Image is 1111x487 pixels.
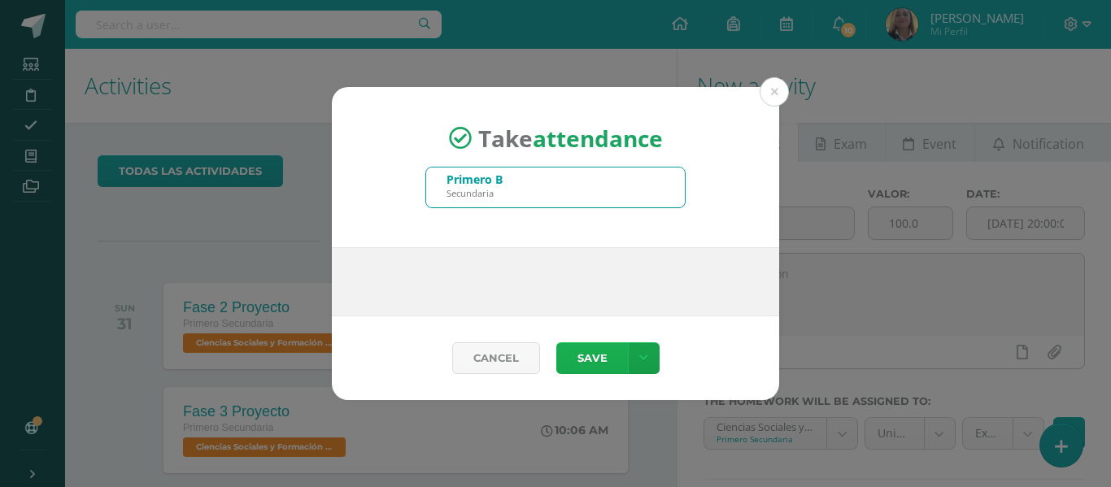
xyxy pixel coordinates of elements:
[533,123,663,154] strong: attendance
[556,342,628,374] button: Save
[426,167,685,207] input: Search for a grade or section here…
[447,187,503,199] div: Secundaria
[478,123,663,154] span: Take
[447,172,503,187] div: Primero B
[452,342,540,374] a: Cancel
[760,77,789,107] button: Close (Esc)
